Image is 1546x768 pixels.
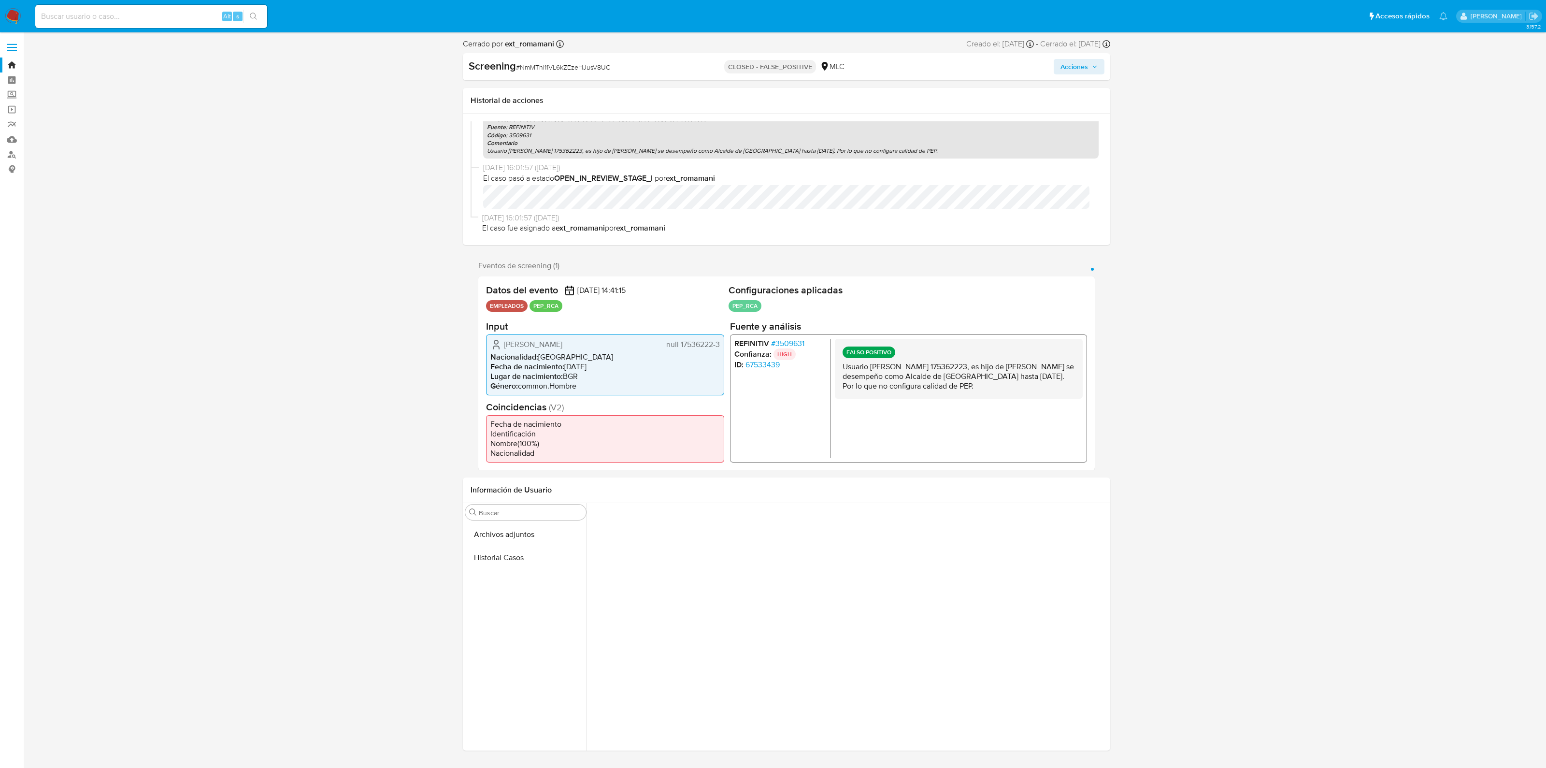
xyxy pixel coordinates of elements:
[469,58,516,73] b: Screening
[243,10,263,23] button: search-icon
[487,123,1095,131] p: : REFINITIV
[1529,11,1539,21] a: Salir
[236,12,239,21] span: s
[471,485,552,495] h1: Información de Usuario
[966,39,1034,49] div: Creado el: [DATE]
[1375,11,1430,21] span: Accesos rápidos
[724,60,816,73] p: CLOSED - FALSE_POSITIVE
[471,96,1102,105] h1: Historial de acciones
[666,173,715,184] b: ext_romamani
[556,222,605,233] b: ext_romamani
[1036,39,1038,49] span: -
[554,173,653,184] b: OPEN_IN_REVIEW_STAGE_I
[1054,59,1104,74] button: Acciones
[483,162,1099,173] span: [DATE] 16:01:57 ([DATE])
[487,139,517,147] b: Comentario
[223,12,231,21] span: Alt
[1471,12,1525,21] p: camilafernanda.paredessaldano@mercadolibre.cl
[1060,59,1088,74] span: Acciones
[482,213,1099,223] span: [DATE] 16:01:57 ([DATE])
[1040,39,1110,49] div: Cerrado el: [DATE]
[503,38,554,49] b: ext_romamani
[820,61,845,72] div: MLC
[479,508,582,517] input: Buscar
[483,173,1099,184] span: El caso pasó a estado por
[465,546,586,569] button: Historial Casos
[465,523,586,546] button: Archivos adjuntos
[516,62,610,72] span: # NmMThl11VL6kZEzeHJusV8UC
[487,123,506,131] b: Fuente
[487,131,1095,139] p: : 3509631
[463,39,554,49] span: Cerrado por
[616,222,665,233] b: ext_romamani
[482,223,1099,233] span: El caso fue asignado a por
[487,131,506,140] b: Código
[35,10,267,23] input: Buscar usuario o caso...
[469,508,477,516] button: Buscar
[1439,12,1447,20] a: Notificaciones
[487,147,1095,155] p: Usuario [PERSON_NAME] 175362223, es hijo de [PERSON_NAME] se desempeño como Alcalde de [GEOGRAPHI...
